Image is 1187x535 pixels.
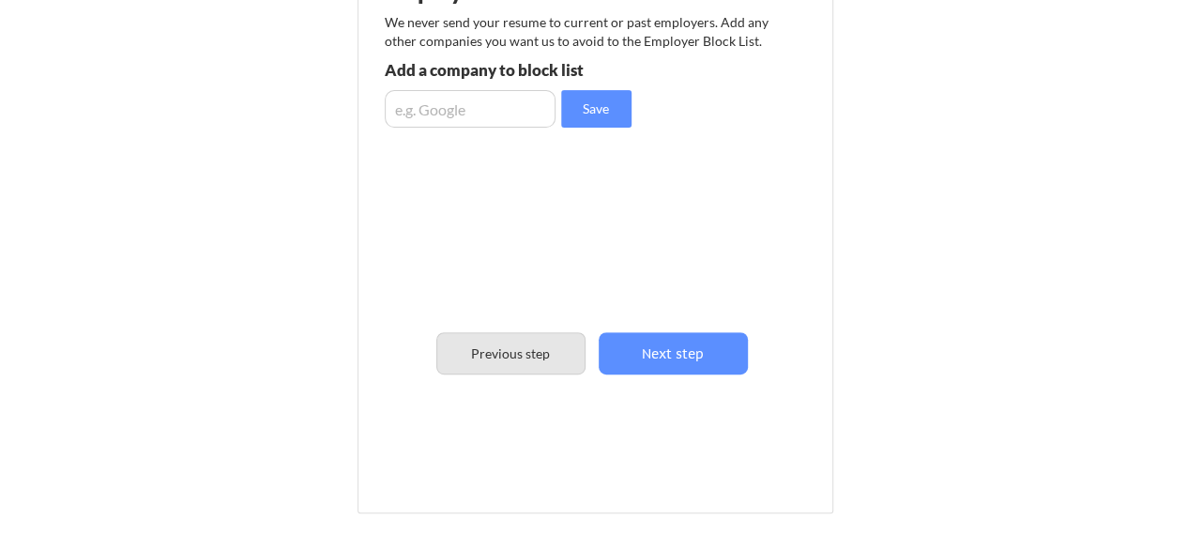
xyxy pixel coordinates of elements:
[599,332,748,374] button: Next step
[436,332,586,374] button: Previous step
[561,90,632,128] button: Save
[385,62,661,78] div: Add a company to block list
[385,13,781,50] div: We never send your resume to current or past employers. Add any other companies you want us to av...
[385,90,555,128] input: e.g. Google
